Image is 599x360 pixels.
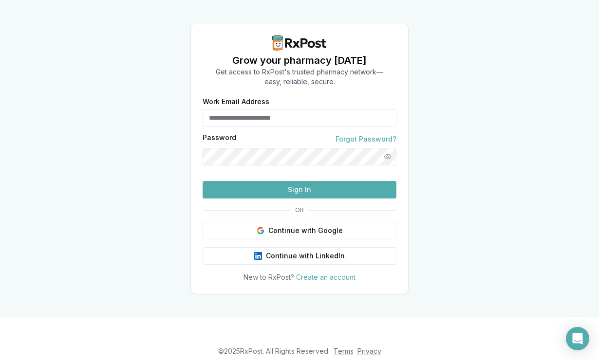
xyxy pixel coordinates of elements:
img: Google [257,227,264,234]
img: RxPost Logo [268,35,331,51]
button: Continue with Google [203,222,396,239]
button: Sign In [203,181,396,198]
a: Terms [334,347,354,355]
button: Continue with LinkedIn [203,247,396,265]
img: LinkedIn [254,252,262,260]
h1: Grow your pharmacy [DATE] [216,54,383,67]
label: Password [203,134,236,144]
span: New to RxPost? [243,273,294,281]
div: Open Intercom Messenger [566,327,589,350]
p: Get access to RxPost's trusted pharmacy network— easy, reliable, secure. [216,67,383,87]
a: Create an account [296,273,356,281]
button: Show password [379,148,396,165]
span: OR [291,206,308,214]
a: Privacy [357,347,381,355]
label: Work Email Address [203,98,396,105]
a: Forgot Password? [336,134,396,144]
